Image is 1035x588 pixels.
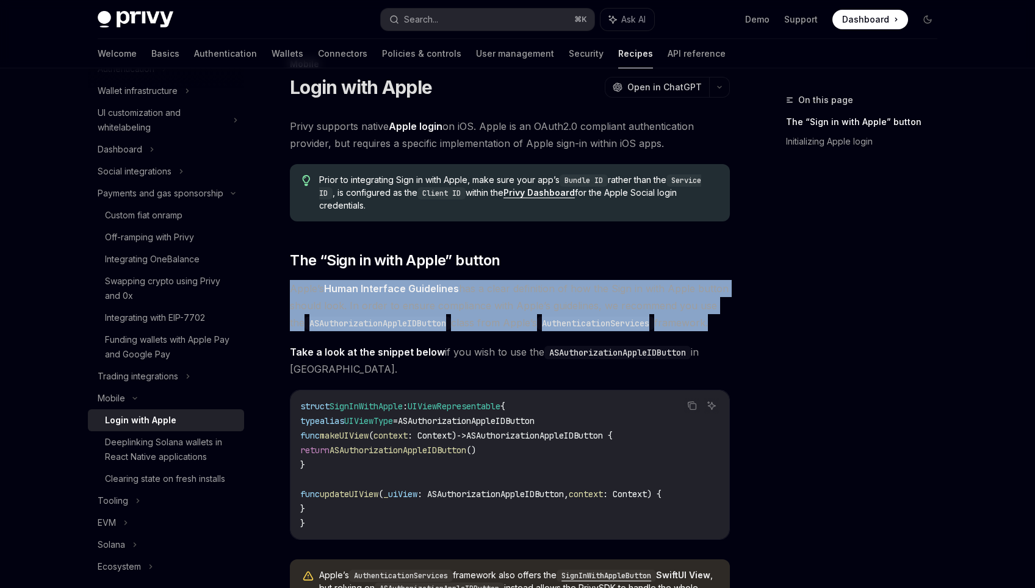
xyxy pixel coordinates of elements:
[300,430,320,441] span: func
[272,39,303,68] a: Wallets
[194,39,257,68] a: Authentication
[784,13,818,26] a: Support
[98,391,125,406] div: Mobile
[98,369,178,384] div: Trading integrations
[466,430,613,441] span: ASAuthorizationAppleIDButton {
[408,430,456,441] span: : Context)
[300,503,305,514] span: }
[388,489,417,500] span: uiView
[832,10,908,29] a: Dashboard
[569,489,603,500] span: context
[618,39,653,68] a: Recipes
[290,251,500,270] span: The “Sign in with Apple” button
[320,489,378,500] span: updateUIView
[704,398,719,414] button: Ask AI
[404,12,438,27] div: Search...
[456,430,466,441] span: ->
[290,76,432,98] h1: Login with Apple
[398,415,535,426] span: ASAuthorizationAppleIDButton
[798,93,853,107] span: On this page
[105,435,237,464] div: Deeplinking Solana wallets in React Native applications
[745,13,770,26] a: Demo
[842,13,889,26] span: Dashboard
[330,445,466,456] span: ASAuthorizationAppleIDButton
[98,84,178,98] div: Wallet infrastructure
[319,174,718,212] span: Prior to integrating Sign in with Apple, make sure your app’s rather than the , is configured as ...
[603,489,662,500] span: : Context) {
[403,401,408,412] span: :
[324,282,459,295] a: Human Interface Guidelines
[918,10,937,29] button: Toggle dark mode
[621,13,646,26] span: Ask AI
[560,174,608,187] code: Bundle ID
[98,493,128,508] div: Tooling
[389,120,442,133] a: Apple login
[378,489,383,500] span: (
[98,164,171,179] div: Social integrations
[300,401,330,412] span: struct
[319,174,701,199] code: Service ID
[88,226,244,248] a: Off-ramping with Privy
[88,431,244,468] a: Deeplinking Solana wallets in React Native applications
[300,489,320,500] span: func
[786,112,947,132] a: The “Sign in with Apple” button
[88,307,244,329] a: Integrating with EIP-7702
[605,77,709,98] button: Open in ChatGPT
[417,187,466,199] code: Client ID
[600,9,654,30] button: Ask AI
[300,518,305,529] span: }
[320,430,369,441] span: makeUIView
[300,445,330,456] span: return
[786,132,947,151] a: Initializing Apple login
[88,468,244,490] a: Clearing state on fresh installs
[105,310,205,325] div: Integrating with EIP-7702
[381,9,594,30] button: Search...⌘K
[349,570,453,582] code: AuthenticationServices
[305,317,451,330] code: ASAuthorizationAppleIDButton
[98,39,137,68] a: Welcome
[300,415,344,426] span: typealias
[408,401,500,412] span: UIViewRepresentable
[417,489,569,500] span: : ASAuthorizationAppleIDButton,
[290,118,730,152] span: Privy supports native on iOS. Apple is an OAuth2.0 compliant authentication provider, but require...
[105,252,200,267] div: Integrating OneBalance
[98,537,125,552] div: Solana
[105,471,225,486] div: Clearing state on fresh installs
[98,106,226,135] div: UI customization and whitelabeling
[98,559,141,574] div: Ecosystem
[557,570,656,582] code: SignInWithAppleButton
[290,346,445,358] strong: Take a look at the snippet below
[668,39,726,68] a: API reference
[98,186,223,201] div: Payments and gas sponsorship
[466,445,476,456] span: ()
[684,398,700,414] button: Copy the contents from the code block
[290,343,730,378] span: if you wish to use the in [GEOGRAPHIC_DATA].
[98,11,173,28] img: dark logo
[627,81,702,93] span: Open in ChatGPT
[382,39,461,68] a: Policies & controls
[302,175,311,186] svg: Tip
[300,459,305,470] span: }
[105,332,237,362] div: Funding wallets with Apple Pay and Google Pay
[569,39,604,68] a: Security
[151,39,179,68] a: Basics
[98,515,116,530] div: EVM
[88,409,244,431] a: Login with Apple
[574,15,587,24] span: ⌘ K
[369,430,373,441] span: (
[105,230,194,245] div: Off-ramping with Privy
[393,415,398,426] span: =
[105,413,176,428] div: Login with Apple
[105,274,237,303] div: Swapping crypto using Privy and 0x
[88,329,244,365] a: Funding wallets with Apple Pay and Google Pay
[88,248,244,270] a: Integrating OneBalance
[544,346,691,359] code: ASAuthorizationAppleIDButton
[383,489,388,500] span: _
[344,415,393,426] span: UIViewType
[290,280,730,331] span: Apple’s has a clear definition of how the Sign in with Apple button should look. In order to ensu...
[88,204,244,226] a: Custom fiat onramp
[302,570,314,583] svg: Warning
[318,39,367,68] a: Connectors
[476,39,554,68] a: User management
[503,187,575,198] a: Privy Dashboard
